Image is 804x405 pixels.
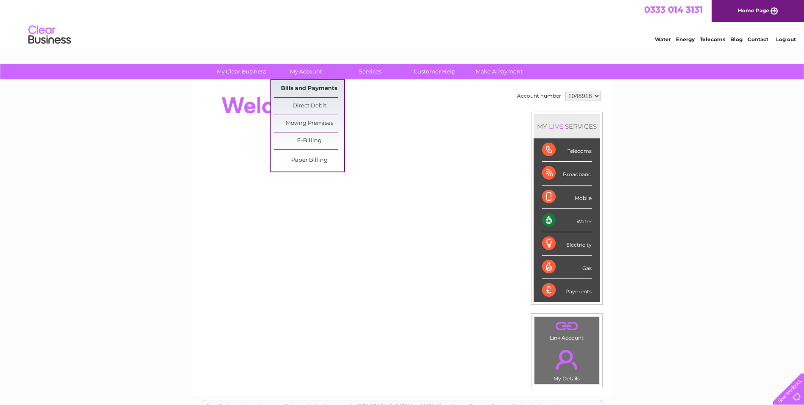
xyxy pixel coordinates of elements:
[676,36,695,42] a: Energy
[464,64,534,79] a: Make A Payment
[542,138,592,162] div: Telecoms
[274,152,344,169] a: Paper Billing
[542,186,592,209] div: Mobile
[542,256,592,279] div: Gas
[271,64,341,79] a: My Account
[274,98,344,115] a: Direct Debit
[206,64,276,79] a: My Clear Business
[400,64,470,79] a: Customer Help
[644,4,703,15] a: 0333 014 3131
[776,36,796,42] a: Log out
[534,316,600,343] td: Link Account
[274,132,344,149] a: E-Billing
[274,115,344,132] a: Moving Premises
[730,36,743,42] a: Blog
[748,36,768,42] a: Contact
[515,89,563,103] td: Account number
[655,36,671,42] a: Water
[202,5,603,41] div: Clear Business is a trading name of Verastar Limited (registered in [GEOGRAPHIC_DATA] No. 3667643...
[542,279,592,302] div: Payments
[537,319,597,334] a: .
[28,22,71,48] img: logo.png
[534,114,600,138] div: MY SERVICES
[335,64,405,79] a: Services
[542,162,592,185] div: Broadband
[534,343,600,384] td: My Details
[542,232,592,256] div: Electricity
[542,209,592,232] div: Water
[274,80,344,97] a: Bills and Payments
[700,36,725,42] a: Telecoms
[537,345,597,374] a: .
[547,122,565,130] div: LIVE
